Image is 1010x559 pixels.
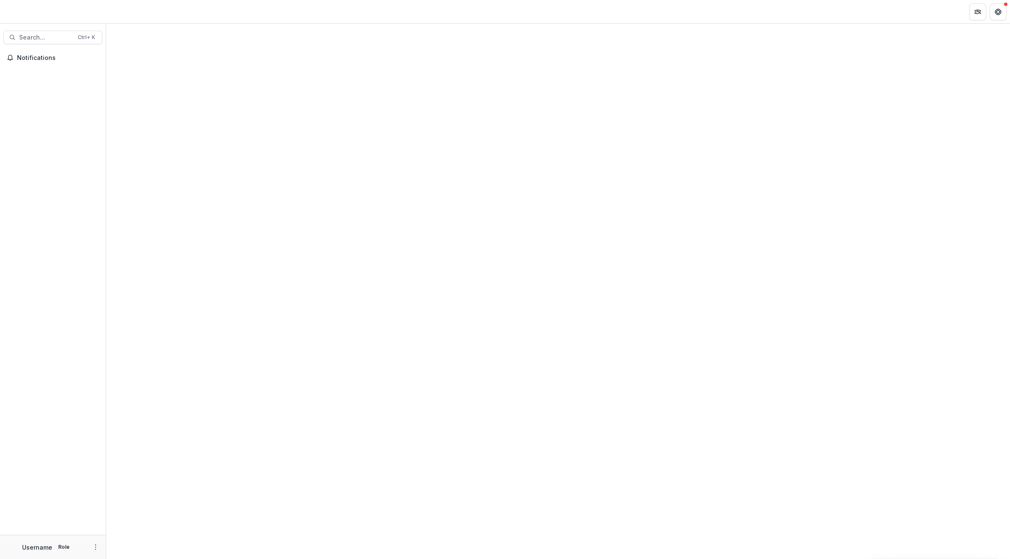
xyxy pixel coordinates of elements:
[17,54,99,62] span: Notifications
[969,3,986,20] button: Partners
[22,543,52,552] p: Username
[56,543,72,551] p: Role
[91,542,101,552] button: More
[990,3,1007,20] button: Get Help
[3,31,102,44] button: Search...
[19,34,73,41] span: Search...
[3,51,102,65] button: Notifications
[76,33,97,42] div: Ctrl + K
[110,6,146,18] nav: breadcrumb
